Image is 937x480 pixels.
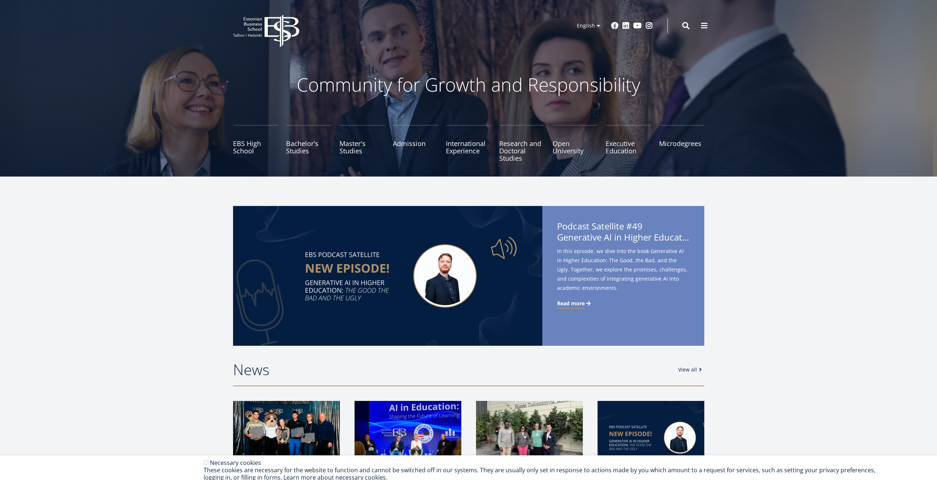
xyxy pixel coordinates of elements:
label: Necessary cookies [210,459,261,467]
a: Read more [557,300,592,307]
img: Satellite #49 [233,206,542,346]
a: Open University [553,125,598,162]
img: Ai in Education [355,401,461,474]
span: Podcast Satellite #49 [557,221,690,245]
a: View all [678,366,704,373]
a: EBS High School [233,125,278,162]
p: Community for Growth and Responsibility [274,74,664,96]
a: Master's Studies [339,125,385,162]
a: Executive Education [606,125,651,162]
span: Read more [557,300,585,307]
a: Facebook [611,22,619,29]
a: Youtube [633,22,642,29]
a: Research and Doctoral Studies [499,125,545,162]
a: Microdegrees [659,125,704,162]
a: Instagram [645,22,653,29]
a: Linkedin [622,22,630,29]
img: Satellite #49 [598,401,704,474]
span: In this episode, we dive into the book Generative AI in Higher Education: The Good, the Bad, and ... [557,246,690,292]
img: 20th Madis Habakuk Cup [233,401,340,474]
span: Generative AI in Higher Education: The Good, the Bad, and the Ugly [557,232,690,243]
img: a [476,401,583,474]
a: Bachelor's Studies [286,125,331,162]
a: International Experience [446,125,491,162]
h2: News [233,360,671,379]
a: Admission [393,125,438,162]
